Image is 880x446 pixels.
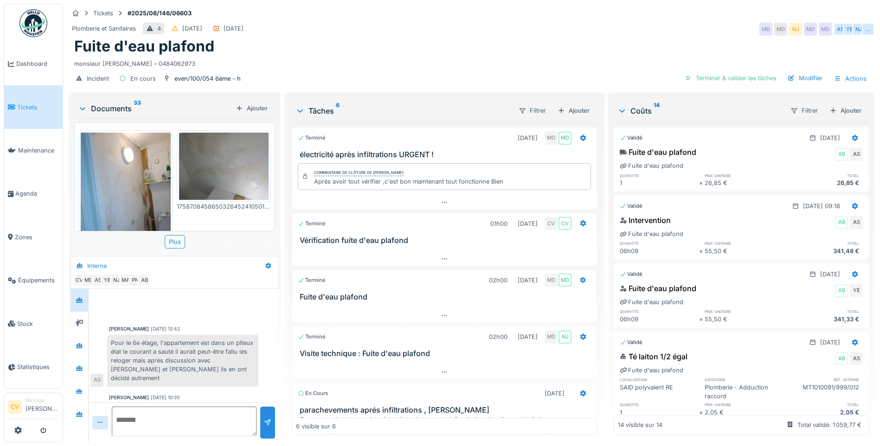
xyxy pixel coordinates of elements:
[300,349,593,358] h3: Visite technique : Fuite d'eau plafond
[835,148,848,161] div: AB
[705,247,784,255] div: 55,50 €
[26,397,59,417] li: [PERSON_NAME]
[620,383,699,401] div: SAID polyvalent RE
[90,374,103,387] div: AS
[786,104,822,117] div: Filtrer
[81,133,171,252] img: 3upwerntzsbimkpajj7ic42em5ho
[151,325,180,332] div: [DATE] 12:42
[518,134,538,142] div: [DATE]
[620,283,696,294] div: Fuite d'eau plafond
[789,23,802,36] div: NJ
[109,325,149,332] div: [PERSON_NAME]
[300,293,593,301] h3: Fuite d'eau plafond
[518,276,538,285] div: [DATE]
[26,397,59,404] div: Manager
[87,261,107,270] div: Interne
[182,24,202,33] div: [DATE]
[554,104,593,117] div: Ajouter
[705,408,784,417] div: 2,05 €
[87,74,109,83] div: Incident
[232,102,271,115] div: Ajouter
[830,72,871,85] div: Actions
[819,23,832,36] div: MD
[559,132,572,145] div: MD
[4,345,63,389] a: Statistiques
[545,217,558,230] div: CV
[620,202,642,210] div: Validé
[620,298,683,306] div: Fuite d'eau plafond
[820,338,840,347] div: [DATE]
[699,178,705,187] div: ×
[784,408,863,417] div: 2,05 €
[295,105,511,116] div: Tâches
[110,274,123,287] div: NJ
[559,331,572,344] div: NJ
[4,42,63,85] a: Dashboard
[16,59,59,68] span: Dashboard
[850,284,863,297] div: YE
[620,215,671,226] div: Intervention
[300,236,593,245] h3: Vérification fuite d'eau plafond
[314,177,503,186] div: Après avoir tout vérifier ,c'est bon maintenant tout fonctionne Bien
[300,406,593,414] h3: parachevements aprés infiltrations , [PERSON_NAME]
[826,104,865,117] div: Ajouter
[545,331,558,344] div: MD
[518,219,538,228] div: [DATE]
[705,308,784,314] h6: prix unitaire
[852,23,865,36] div: NJ
[834,23,847,36] div: AS
[850,216,863,229] div: AS
[4,129,63,172] a: Maintenance
[107,335,258,387] div: Pour le 6e étage, l'appartement est dans un piteux état le courant a sauté il aurait peut-être fa...
[784,240,863,246] h6: total
[130,74,156,83] div: En cours
[545,274,558,287] div: MD
[179,133,269,200] img: uretmoav6ib79uytm3vxmiyxzbka
[681,72,780,84] div: Terminer & valider les tâches
[620,338,642,346] div: Validé
[835,284,848,297] div: AB
[298,276,326,284] div: Terminé
[705,383,784,401] div: Plomberie - Adduction raccord
[617,105,783,116] div: Coûts
[620,161,683,170] div: Fuite d'eau plafond
[850,352,863,365] div: AS
[298,389,328,397] div: En cours
[489,332,507,341] div: 02h00
[15,189,59,198] span: Agenda
[151,394,180,401] div: [DATE] 10:20
[835,352,848,365] div: AB
[803,202,840,210] div: [DATE] 09:18
[224,24,244,33] div: [DATE]
[17,363,59,371] span: Statistiques
[620,229,683,238] div: Fuite d'eau plafond
[620,401,699,408] h6: quantité
[4,172,63,215] a: Agenda
[705,376,784,382] h6: catégorie
[620,308,699,314] h6: quantité
[298,134,326,142] div: Terminé
[620,408,699,417] div: 1
[620,376,699,382] h6: localisation
[559,274,572,287] div: MD
[620,240,699,246] h6: quantité
[19,9,47,37] img: Badge_color-CXgf-gQk.svg
[699,315,705,324] div: ×
[157,24,161,33] div: 4
[545,132,558,145] div: MD
[128,274,141,287] div: PN
[620,147,696,158] div: Fuite d'eau plafond
[101,274,114,287] div: YE
[82,274,95,287] div: MD
[861,23,874,36] div: …
[119,274,132,287] div: MA
[74,38,214,55] h1: Fuite d'eau plafond
[804,23,817,36] div: MD
[620,178,699,187] div: 1
[298,333,326,341] div: Terminé
[4,85,63,128] a: Tickets
[15,233,59,242] span: Zones
[4,216,63,259] a: Zones
[820,134,840,142] div: [DATE]
[705,172,784,178] h6: prix unitaire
